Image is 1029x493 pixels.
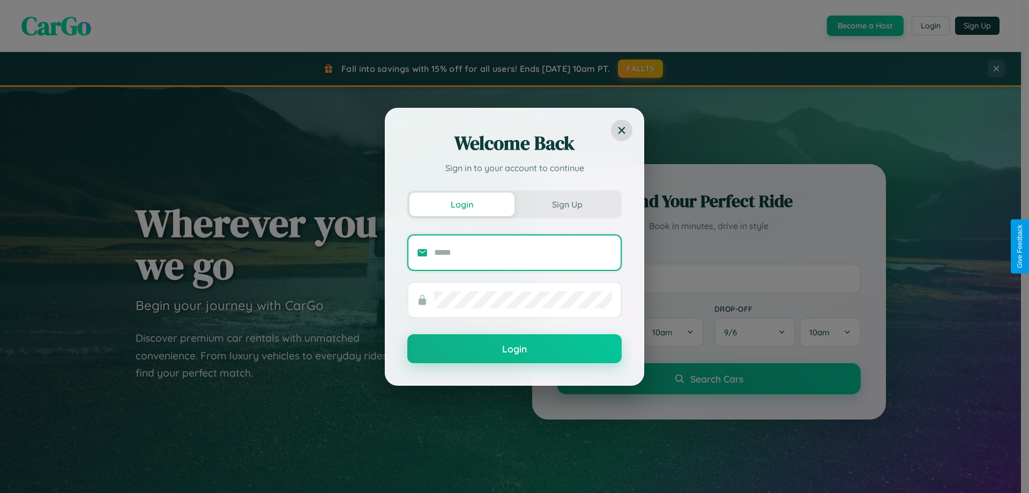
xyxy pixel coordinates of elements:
[407,334,622,363] button: Login
[514,193,620,216] button: Sign Up
[407,161,622,174] p: Sign in to your account to continue
[407,130,622,156] h2: Welcome Back
[409,193,514,216] button: Login
[1016,225,1024,268] div: Give Feedback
